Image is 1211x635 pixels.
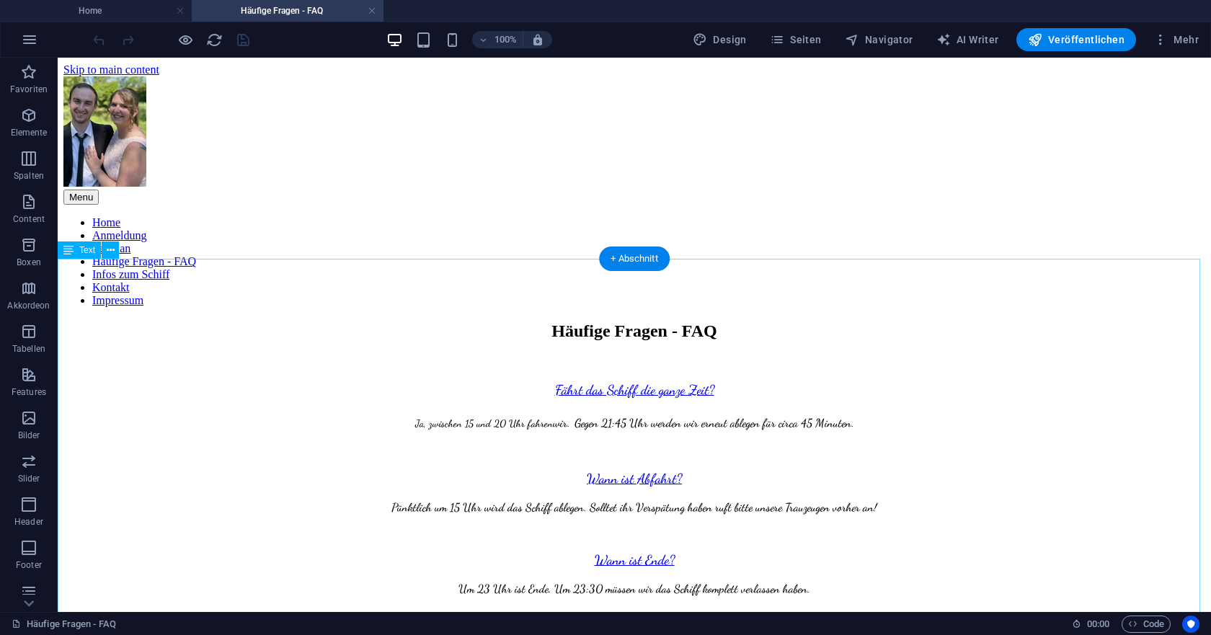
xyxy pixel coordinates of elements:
p: Slider [18,473,40,484]
h6: Session-Zeit [1072,616,1110,633]
p: Header [14,516,43,528]
div: Design (Strg+Alt+Y) [687,28,753,51]
span: : [1097,618,1099,629]
button: Design [687,28,753,51]
div: + Abschnitt [599,247,670,271]
span: Seiten [770,32,822,47]
span: Text [79,246,95,254]
h4: Häufige Fragen - FAQ [192,3,383,19]
button: Seiten [764,28,828,51]
span: Veröffentlichen [1028,32,1124,47]
span: Code [1128,616,1164,633]
a: Skip to main content [6,6,102,18]
button: Mehr [1148,28,1205,51]
button: reload [205,31,223,48]
button: AI Writer [931,28,1005,51]
h6: 100% [494,31,517,48]
p: Footer [16,559,42,571]
span: 00 00 [1087,616,1109,633]
p: Spalten [14,170,44,182]
p: Elemente [11,127,48,138]
span: Mehr [1153,32,1199,47]
a: Klick, um Auswahl aufzuheben. Doppelklick öffnet Seitenverwaltung [12,616,116,633]
button: Veröffentlichen [1016,28,1136,51]
p: Bilder [18,430,40,441]
button: Navigator [839,28,919,51]
p: Tabellen [12,343,45,355]
p: Features [12,386,46,398]
button: Klicke hier, um den Vorschau-Modus zu verlassen [177,31,194,48]
p: Favoriten [10,84,48,95]
span: Navigator [845,32,913,47]
button: Code [1122,616,1171,633]
p: Akkordeon [7,300,50,311]
p: Content [13,213,45,225]
i: Seite neu laden [206,32,223,48]
i: Bei Größenänderung Zoomstufe automatisch an das gewählte Gerät anpassen. [531,33,544,46]
p: Boxen [17,257,41,268]
button: 100% [472,31,523,48]
span: Design [693,32,747,47]
span: AI Writer [936,32,999,47]
button: Usercentrics [1182,616,1199,633]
